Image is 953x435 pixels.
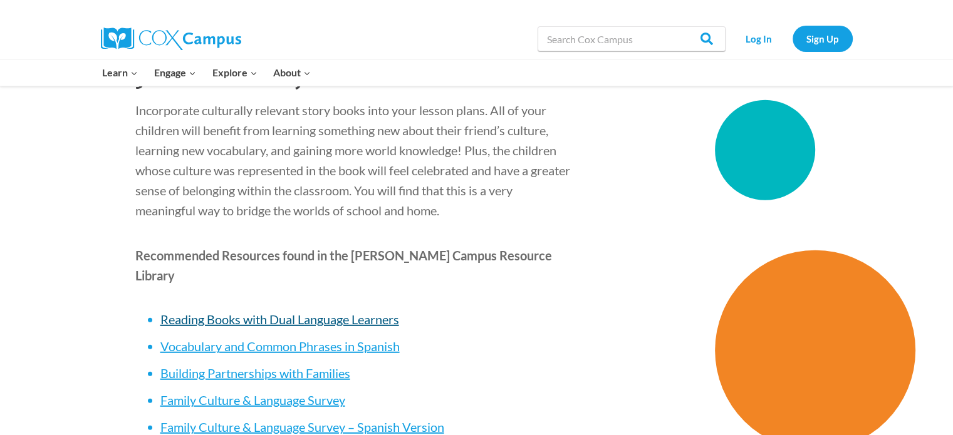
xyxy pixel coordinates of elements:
[265,59,319,86] button: Child menu of About
[732,26,853,51] nav: Secondary Navigation
[160,312,399,327] a: Reading Books with Dual Language Learners
[160,366,350,381] a: Building Partnerships with Families
[204,59,266,86] button: Child menu of Explore
[160,392,345,407] a: Family Culture & Language Survey
[160,339,400,354] a: Vocabulary and Common Phrases in Spanish
[95,59,147,86] button: Child menu of Learn
[95,59,319,86] nav: Primary Navigation
[135,103,570,218] span: Incorporate culturally relevant story books into your lesson plans. All of your children will ben...
[146,59,204,86] button: Child menu of Engage
[101,28,241,50] img: Cox Campus
[793,26,853,51] a: Sign Up
[160,419,444,434] a: Family Culture & Language Survey – Spanish Version
[538,26,726,51] input: Search Cox Campus
[135,248,552,283] b: Recommended Resources found in the [PERSON_NAME] Campus Resource Library
[732,26,786,51] a: Log In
